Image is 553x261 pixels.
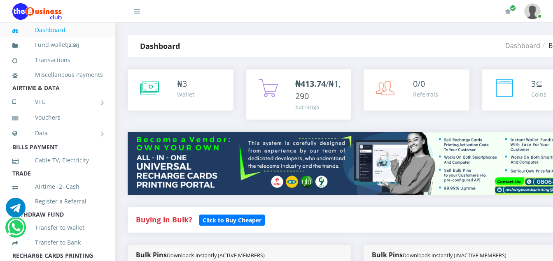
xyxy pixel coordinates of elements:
b: Click to Buy Cheaper [203,216,261,224]
div: ⊆ [531,78,546,90]
span: /₦1,290 [295,78,341,102]
a: 0/0 Referrals [364,69,469,111]
a: Transfer to Wallet [12,218,103,237]
span: Renew/Upgrade Subscription [510,5,516,11]
a: Miscellaneous Payments [12,65,103,84]
small: Downloads instantly (INACTIVE MEMBERS) [403,252,506,259]
a: Register a Referral [12,192,103,211]
a: Vouchers [12,108,103,127]
strong: Dashboard [140,41,180,51]
span: 3 [531,78,536,89]
a: Chat for support [7,224,24,237]
a: Airtime -2- Cash [12,177,103,196]
a: Dashboard [505,41,540,50]
a: Data [12,123,103,143]
span: 3 [182,78,187,89]
b: 2.59 [69,42,77,48]
img: User [524,3,541,19]
div: Earnings [295,102,343,111]
img: Logo [12,3,62,20]
a: Cable TV, Electricity [12,151,103,170]
a: VTU [12,92,103,112]
strong: Bulk Pins [136,250,265,259]
a: ₦3 Wallet [128,69,233,111]
a: Fund wallet[2.59] [12,35,103,55]
span: 0/0 [413,78,425,89]
small: [ ] [67,42,79,48]
strong: Buying in Bulk? [136,215,192,224]
i: Renew/Upgrade Subscription [505,8,511,15]
a: Transactions [12,51,103,69]
div: Wallet [177,90,194,99]
a: Dashboard [12,21,103,39]
a: Transfer to Bank [12,233,103,252]
strong: Bulk Pins [372,250,506,259]
a: Chat for support [6,204,26,217]
small: Downloads instantly (ACTIVE MEMBERS) [167,252,265,259]
div: Referrals [413,90,438,99]
div: ₦ [177,78,194,90]
a: ₦413.74/₦1,290 Earnings [246,69,352,120]
a: Click to Buy Cheaper [199,215,265,224]
b: ₦413.74 [295,78,326,89]
div: Coins [531,90,546,99]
